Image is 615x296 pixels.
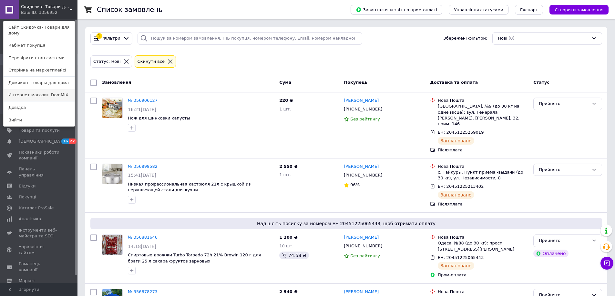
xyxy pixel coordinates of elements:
button: Завантажити звіт по пром-оплаті [351,5,442,14]
span: ЕН: 20451225213402 [438,184,484,189]
span: Доставка та оплата [430,80,478,85]
div: Заплановано [438,137,474,145]
img: Фото товару [102,98,122,118]
span: 14:18[DATE] [128,244,156,249]
a: Фото товару [102,98,123,118]
a: Створити замовлення [543,7,609,12]
div: Прийнято [539,237,589,244]
span: Маркет [19,278,35,284]
span: Товари та послуги [19,128,60,133]
span: Покупці [19,194,36,200]
span: [PHONE_NUMBER] [344,243,382,248]
span: Показники роботи компанії [19,149,60,161]
div: Cкинути все [136,58,166,65]
span: Аналітика [19,216,41,222]
span: 96% [350,182,360,187]
span: [DEMOGRAPHIC_DATA] [19,138,67,144]
span: Статус [533,80,549,85]
span: 16 [61,138,69,144]
a: Интернет-магазин DomMiX [4,89,75,101]
img: Фото товару [102,164,122,184]
button: Управління статусами [449,5,508,14]
div: Післяплата [438,147,528,153]
a: Вийти [4,114,75,126]
span: Каталог ProSale [19,205,54,211]
a: № 356906127 [128,98,158,103]
div: Заплановано [438,191,474,199]
a: Кабінет покупця [4,39,75,52]
div: Нова Пошта [438,164,528,169]
span: Завантажити звіт по пром-оплаті [356,7,437,13]
span: Замовлення [102,80,131,85]
div: 74.58 ₴ [279,252,309,259]
span: Нові [498,35,507,42]
span: 1 шт. [279,172,291,177]
img: Фото товару [102,235,122,255]
span: 1 шт. [279,107,291,111]
a: Сайт Скидочка- Товари для дому [4,21,75,39]
a: Нож для шинковки капусты [128,116,190,120]
a: [PERSON_NAME] [344,98,379,104]
div: Заплановано [438,262,474,270]
div: Нова Пошта [438,98,528,103]
a: № 356878273 [128,289,158,294]
span: (0) [508,36,514,41]
span: Інструменти веб-майстра та SEO [19,227,60,239]
span: 220 ₴ [279,98,293,103]
div: Прийнято [539,100,589,107]
div: Оплачено [533,250,568,257]
span: ЕН: 20451225065443 [438,255,484,260]
span: [PHONE_NUMBER] [344,107,382,111]
span: Гаманець компанії [19,261,60,272]
span: Управління сайтом [19,244,60,256]
span: ЕН: 20451225269019 [438,130,484,135]
a: № 356881646 [128,235,158,240]
h1: Список замовлень [97,6,162,14]
a: Низкая профессиональная кастрюля 21л с крышкой из нержавеющей стали для кухни [128,182,251,193]
a: Фото товару [102,164,123,184]
span: Відгуки [19,183,36,189]
a: Довідка [4,101,75,114]
span: 16:21[DATE] [128,107,156,112]
span: Збережені фільтри: [443,35,487,42]
div: 1 [96,33,102,39]
div: Одеса, №88 (до 30 кг): просп. [STREET_ADDRESS][PERSON_NAME] [438,240,528,252]
div: Статус: Нові [92,58,122,65]
span: 10 шт. [279,243,293,248]
a: Спиртовые дрожжи Turbo Torpedo 72h 21% Browin 120 г для браги 25 л сахара фруктов зерновых [128,253,261,263]
button: Створити замовлення [549,5,609,14]
span: Без рейтингу [350,253,380,258]
div: Нова Пошта [438,234,528,240]
div: Прийнято [539,167,589,173]
div: Пром-оплата [438,272,528,278]
a: [PERSON_NAME] [344,234,379,241]
button: Чат з покупцем [600,257,613,270]
a: Перевірити стан системи [4,52,75,64]
div: Післяплата [438,201,528,207]
a: [PERSON_NAME] [344,164,379,170]
span: Фільтри [103,35,120,42]
a: [PERSON_NAME] [344,289,379,295]
a: Сторінка на маркетплейсі [4,64,75,76]
span: Без рейтингу [350,117,380,121]
a: Фото товару [102,234,123,255]
span: Скидочка- Товари для дому [21,4,69,10]
span: 2 940 ₴ [279,289,297,294]
span: 22 [69,138,76,144]
button: Експорт [515,5,543,14]
span: Покупець [344,80,367,85]
div: Нова Пошта [438,289,528,295]
div: с. Тайкуры, Пункт приема -выдачи (до 30 кг), ул. Независимости, 8 [438,169,528,181]
span: Створити замовлення [555,7,603,12]
span: Панель управління [19,166,60,178]
span: 2 550 ₴ [279,164,297,169]
div: Ваш ID: 3356952 [21,10,48,15]
span: Cума [279,80,291,85]
input: Пошук за номером замовлення, ПІБ покупця, номером телефону, Email, номером накладної [138,32,362,45]
span: [PHONE_NUMBER] [344,173,382,177]
div: [GEOGRAPHIC_DATA], №9 (до 30 кг на одне місце): вул. Генерала [PERSON_NAME]. [PERSON_NAME], 32, п... [438,103,528,127]
span: 15:41[DATE] [128,173,156,178]
span: 1 200 ₴ [279,235,297,240]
